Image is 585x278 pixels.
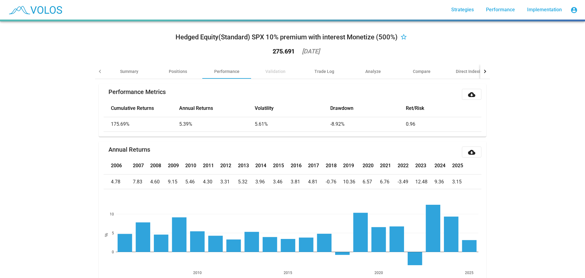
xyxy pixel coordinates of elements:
span: Performance [486,7,515,13]
th: 2015 [273,157,291,175]
td: 3.81 [291,175,308,189]
th: Volatility [255,100,330,117]
th: 2012 [220,157,238,175]
th: Cumulative Returns [104,100,179,117]
th: 2006 [104,157,133,175]
th: 2007 [133,157,151,175]
th: 2021 [380,157,398,175]
th: 2023 [415,157,435,175]
th: Ret/Risk [406,100,481,117]
span: Strategies [451,7,474,13]
th: 2019 [343,157,363,175]
th: Annual Returns [179,100,255,117]
td: 4.30 [203,175,221,189]
th: 2025 [452,157,481,175]
td: 5.61% [255,117,330,132]
th: 2018 [326,157,343,175]
th: 2017 [308,157,326,175]
td: 4.78 [104,175,133,189]
div: Summary [120,68,138,74]
mat-card-title: Performance Metrics [108,89,166,95]
td: 10.36 [343,175,363,189]
div: Performance [214,68,239,74]
td: 5.39% [179,117,255,132]
th: 2011 [203,157,221,175]
td: -8.92% [330,117,406,132]
mat-icon: cloud_download [468,149,475,156]
td: 4.60 [150,175,168,189]
div: Hedged Equity(Standard) SPX 10% premium with interest Monetize (500%) [175,32,398,42]
td: -3.49 [398,175,415,189]
td: 7.83 [133,175,151,189]
mat-icon: star_border [400,34,407,41]
th: Drawdown [330,100,406,117]
div: 275.691 [273,48,295,54]
td: 6.76 [380,175,398,189]
td: 3.15 [452,175,481,189]
div: Trade Log [314,68,334,74]
img: blue_transparent.png [5,2,65,17]
td: 12.48 [415,175,435,189]
div: Direct Indexing [456,68,485,74]
div: Validation [265,68,285,74]
td: 0.96 [406,117,481,132]
div: [DATE] [302,48,320,54]
td: 6.57 [363,175,380,189]
a: Implementation [522,4,567,15]
td: 9.36 [434,175,452,189]
div: Positions [169,68,187,74]
th: 2009 [168,157,186,175]
td: 3.31 [220,175,238,189]
mat-icon: cloud_download [468,91,475,98]
mat-card-title: Annual Returns [108,146,150,153]
mat-icon: account_circle [570,6,578,14]
td: 3.96 [255,175,273,189]
span: Implementation [527,7,562,13]
td: 3.46 [273,175,291,189]
td: 5.46 [185,175,203,189]
th: 2016 [291,157,308,175]
th: 2010 [185,157,203,175]
a: Performance [481,4,520,15]
th: 2022 [398,157,415,175]
div: Analyze [365,68,381,74]
td: 5.32 [238,175,256,189]
th: 2024 [434,157,452,175]
th: 2013 [238,157,256,175]
td: -0.76 [326,175,343,189]
th: 2014 [255,157,273,175]
td: 4.81 [308,175,326,189]
div: Compare [413,68,431,74]
td: 9.15 [168,175,186,189]
th: 2020 [363,157,380,175]
th: 2008 [150,157,168,175]
a: Strategies [446,4,479,15]
td: 175.69% [104,117,179,132]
